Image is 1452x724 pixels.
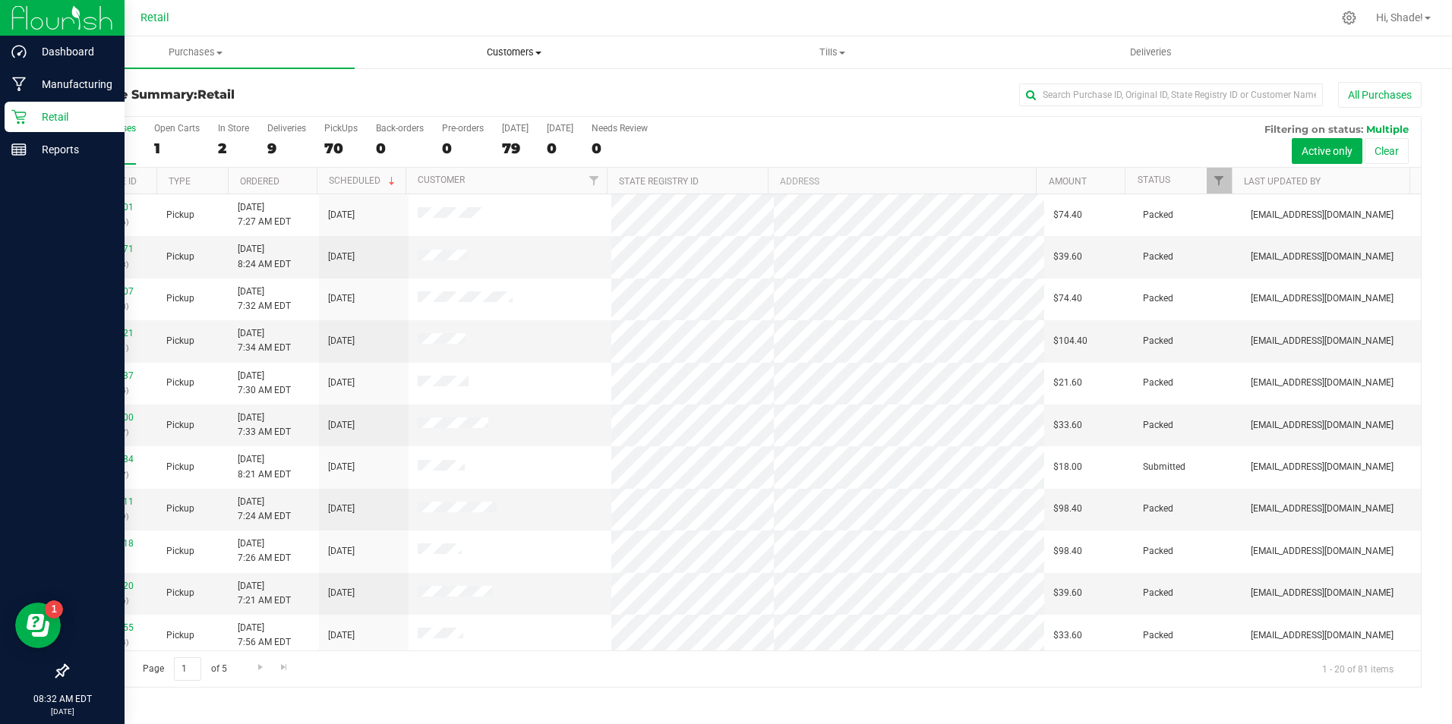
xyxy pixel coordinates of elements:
span: Pickup [166,291,194,306]
span: Pickup [166,376,194,390]
span: Customers [355,46,672,59]
span: 1 - 20 of 81 items [1310,657,1406,680]
a: Type [169,176,191,187]
span: [DATE] [328,376,355,390]
p: Reports [27,140,118,159]
a: Purchases [36,36,355,68]
span: [DATE] [328,250,355,264]
span: Packed [1143,586,1173,600]
a: Scheduled [329,175,398,186]
div: Manage settings [1340,11,1359,25]
div: 0 [592,140,648,157]
div: 0 [442,140,484,157]
inline-svg: Dashboard [11,44,27,59]
span: [DATE] [328,418,355,433]
span: Packed [1143,291,1173,306]
span: [EMAIL_ADDRESS][DOMAIN_NAME] [1251,208,1394,222]
a: Filter [1207,168,1232,194]
span: [DATE] [328,502,355,516]
div: 0 [376,140,424,157]
span: [EMAIL_ADDRESS][DOMAIN_NAME] [1251,376,1394,390]
span: [DATE] 7:27 AM EDT [238,200,291,229]
span: $74.40 [1053,291,1082,306]
span: Packed [1143,334,1173,348]
span: [EMAIL_ADDRESS][DOMAIN_NAME] [1251,460,1394,474]
div: Open Carts [154,123,200,134]
span: [DATE] [328,544,355,559]
span: Hi, Shade! [1376,11,1423,24]
iframe: Resource center [15,603,61,648]
span: [DATE] [328,460,355,474]
span: [EMAIL_ADDRESS][DOMAIN_NAME] [1251,418,1394,433]
span: Filtering on status: [1264,123,1363,135]
span: $74.40 [1053,208,1082,222]
span: [EMAIL_ADDRESS][DOMAIN_NAME] [1251,586,1394,600]
inline-svg: Reports [11,142,27,157]
p: Manufacturing [27,75,118,93]
div: Pre-orders [442,123,484,134]
span: [DATE] 7:30 AM EDT [238,369,291,398]
span: Packed [1143,376,1173,390]
span: [DATE] 7:34 AM EDT [238,326,291,355]
button: Active only [1292,138,1362,164]
div: 1 [154,140,200,157]
span: [DATE] [328,334,355,348]
a: Amount [1049,176,1087,187]
span: [EMAIL_ADDRESS][DOMAIN_NAME] [1251,544,1394,559]
a: Filter [582,168,607,194]
div: 79 [502,140,529,157]
iframe: Resource center unread badge [45,600,63,619]
div: In Store [218,123,249,134]
span: $33.60 [1053,418,1082,433]
a: Tills [674,36,992,68]
div: Back-orders [376,123,424,134]
div: Needs Review [592,123,648,134]
span: [EMAIL_ADDRESS][DOMAIN_NAME] [1251,502,1394,516]
span: Pickup [166,418,194,433]
span: $104.40 [1053,334,1087,348]
span: [DATE] [328,628,355,643]
a: Status [1138,175,1170,185]
span: [DATE] 7:21 AM EDT [238,579,291,608]
span: $39.60 [1053,250,1082,264]
span: [EMAIL_ADDRESS][DOMAIN_NAME] [1251,291,1394,306]
span: Packed [1143,250,1173,264]
span: $39.60 [1053,586,1082,600]
span: Pickup [166,586,194,600]
span: $21.60 [1053,376,1082,390]
span: [DATE] 8:24 AM EDT [238,242,291,271]
span: $18.00 [1053,460,1082,474]
span: [EMAIL_ADDRESS][DOMAIN_NAME] [1251,250,1394,264]
a: Ordered [240,176,279,187]
span: $33.60 [1053,628,1082,643]
span: Pickup [166,544,194,559]
span: [DATE] 7:56 AM EDT [238,621,291,650]
span: Pickup [166,334,194,348]
a: Customer [418,175,465,185]
span: [EMAIL_ADDRESS][DOMAIN_NAME] [1251,628,1394,643]
input: 1 [174,657,201,681]
p: Retail [27,108,118,126]
button: Clear [1365,138,1409,164]
th: Address [768,168,1036,194]
span: Multiple [1366,123,1409,135]
a: State Registry ID [619,176,699,187]
span: Retail [140,11,169,24]
a: Last Updated By [1244,176,1321,187]
span: Deliveries [1110,46,1192,59]
button: All Purchases [1338,82,1422,108]
span: [DATE] 7:32 AM EDT [238,285,291,313]
span: [DATE] 7:24 AM EDT [238,495,291,524]
p: [DATE] [7,706,118,717]
span: [DATE] [328,586,355,600]
div: 70 [324,140,358,157]
a: Go to the next page [249,657,271,678]
span: [DATE] [328,208,355,222]
span: Pickup [166,502,194,516]
span: Purchases [36,46,355,59]
span: Packed [1143,628,1173,643]
p: 08:32 AM EDT [7,692,118,706]
div: 0 [547,140,573,157]
a: Customers [355,36,673,68]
